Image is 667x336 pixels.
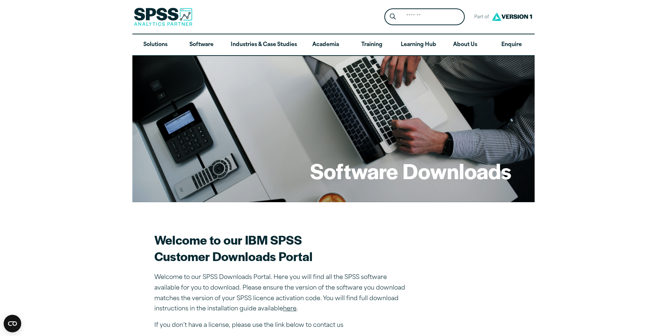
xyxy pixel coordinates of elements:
[303,34,349,56] a: Academia
[283,306,297,312] a: here
[395,34,442,56] a: Learning Hub
[132,34,535,56] nav: Desktop version of site main menu
[386,10,400,24] button: Search magnifying glass icon
[490,10,534,23] img: Version1 Logo
[154,231,410,264] h2: Welcome to our IBM SPSS Customer Downloads Portal
[132,34,178,56] a: Solutions
[489,34,535,56] a: Enquire
[4,315,21,332] button: Open CMP widget
[154,272,410,314] p: Welcome to our SPSS Downloads Portal. Here you will find all the SPSS software available for you ...
[225,34,303,56] a: Industries & Case Studies
[349,34,395,56] a: Training
[310,156,511,185] h1: Software Downloads
[471,12,490,23] span: Part of
[390,14,396,20] svg: Search magnifying glass icon
[134,8,192,26] img: SPSS Analytics Partner
[384,8,465,26] form: Site Header Search Form
[442,34,488,56] a: About Us
[154,320,410,331] p: If you don’t have a license, please use the link below to contact us
[178,34,225,56] a: Software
